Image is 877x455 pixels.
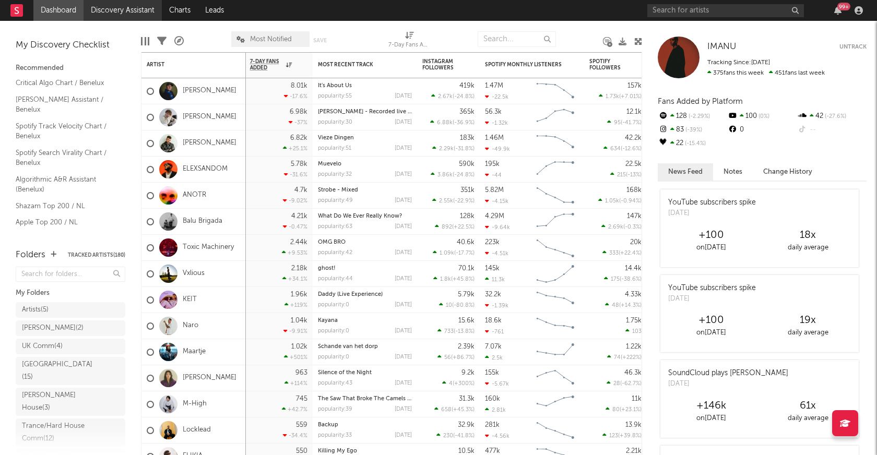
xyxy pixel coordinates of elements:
div: 6.82k [290,135,307,141]
a: What Do We Ever Really Know? [318,213,402,219]
div: Silence of the Night [318,370,412,376]
span: +7.01 % [621,94,640,100]
button: Notes [713,163,753,181]
div: 1.02k [291,343,307,350]
a: Schande van het dorp [318,344,378,350]
span: 74 [614,355,621,361]
div: popularity: 44 [318,276,353,282]
div: 145k [485,265,500,272]
div: ( ) [610,171,642,178]
span: 2.29k [439,146,454,152]
span: 215 [617,172,626,178]
span: 2.55k [439,198,453,204]
span: 28 [613,381,620,387]
a: Kayana [318,318,338,324]
a: ghost! [318,266,336,271]
div: on [DATE] [663,242,760,254]
div: -0.47 % [283,223,307,230]
a: Spotify Search Virality Chart / Benelux [16,147,115,169]
span: +300 % [454,381,473,387]
div: 1.46M [485,135,504,141]
a: [PERSON_NAME](2) [16,320,125,336]
div: [DATE] [395,328,412,334]
a: The Saw That Broke The Camels Back [318,396,420,402]
button: Untrack [839,42,867,52]
a: Strobe - Mixed [318,187,358,193]
div: ( ) [437,354,475,361]
div: [DATE] [395,354,412,360]
div: 1.47M [485,82,503,89]
div: popularity: 0 [318,302,349,308]
div: Strobe - Mixed [318,187,412,193]
div: -761 [485,328,504,335]
span: -13 % [627,172,640,178]
div: [DATE] [395,224,412,230]
span: 103 [632,329,642,334]
div: 14.4k [625,265,642,272]
div: popularity: 43 [318,380,352,386]
div: 6.98k [290,109,307,115]
div: 4.7k [294,187,307,194]
div: 7.07k [485,343,502,350]
div: Schande van het dorp [318,344,412,350]
a: Backup [318,422,338,428]
div: ( ) [437,328,475,334]
div: 46.3k [624,369,642,376]
span: 451 fans last week [707,70,825,76]
div: -4.51k [485,250,508,257]
div: -37 % [289,119,307,126]
span: -0.3 % [625,224,640,230]
button: 99+ [834,6,842,15]
div: 157k [627,82,642,89]
a: UK Comm(4) [16,339,125,354]
div: Artist [147,62,225,68]
div: [PERSON_NAME] House ( 3 ) [22,389,96,414]
div: Spotify Followers [589,58,626,71]
div: 183k [460,135,475,141]
div: +501 % [284,354,307,361]
div: 40.6k [457,239,475,246]
div: -4.15k [485,198,508,205]
div: 9.2k [461,369,475,376]
div: 12.1k [626,109,642,115]
a: Vieze Dingen [318,135,354,141]
a: Naro [183,321,198,330]
div: daily average [760,242,856,254]
span: 634 [610,146,621,152]
div: ( ) [602,249,642,256]
a: Maartje [183,348,206,356]
div: [GEOGRAPHIC_DATA] ( 15 ) [22,358,96,384]
div: 7-Day Fans Added (7-Day Fans Added) [388,26,430,56]
div: 745 [296,396,307,402]
input: Search... [478,31,556,47]
div: 4.29M [485,213,504,220]
div: 195k [485,161,500,167]
div: ( ) [431,171,475,178]
button: Change History [753,163,823,181]
div: +9.53 % [282,249,307,256]
div: [DATE] [668,379,788,389]
div: 56.3k [485,109,502,115]
a: Spotify Track Velocity Chart / Benelux [16,121,115,142]
div: ( ) [604,276,642,282]
a: [PERSON_NAME] [183,374,236,382]
span: -12.6 % [622,146,640,152]
a: Apple Top 200 / NL [16,217,115,228]
div: [DATE] [395,250,412,256]
svg: Chart title [532,235,579,261]
div: ( ) [433,276,475,282]
div: Trance/Hard House Comm ( 12 ) [22,420,96,445]
span: 10 [446,303,452,308]
div: 2.18k [291,265,307,272]
div: [DATE] [668,294,756,304]
span: 1.05k [605,198,619,204]
span: -27.6 % [823,114,846,119]
input: Search for folders... [16,267,125,282]
div: Muevelo [318,161,412,167]
svg: Chart title [532,209,579,235]
a: [PERSON_NAME] House(3) [16,388,125,416]
svg: Chart title [532,261,579,287]
div: 2.39k [458,343,475,350]
div: ( ) [439,302,475,308]
div: -- [797,123,867,137]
